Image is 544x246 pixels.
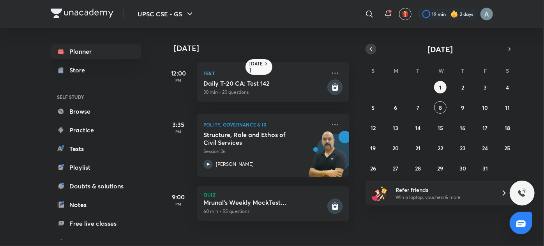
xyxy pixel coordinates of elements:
[434,81,447,93] button: October 1, 2025
[163,202,194,206] p: PM
[412,101,424,114] button: October 7, 2025
[393,124,398,132] abbr: October 13, 2025
[372,104,375,111] abbr: October 5, 2025
[461,104,464,111] abbr: October 9, 2025
[402,11,409,18] img: avatar
[396,186,491,194] h6: Refer friends
[51,197,141,213] a: Notes
[163,78,194,83] p: PM
[367,142,380,154] button: October 19, 2025
[51,216,141,231] a: Free live classes
[371,124,376,132] abbr: October 12, 2025
[439,84,442,91] abbr: October 1, 2025
[428,44,453,54] span: [DATE]
[133,6,199,22] button: UPSC CSE - GS
[415,165,421,172] abbr: October 28, 2025
[415,144,420,152] abbr: October 21, 2025
[506,67,509,74] abbr: Saturday
[51,160,141,175] a: Playlist
[479,101,491,114] button: October 10, 2025
[372,185,387,201] img: referral
[367,121,380,134] button: October 12, 2025
[163,120,194,129] h5: 3:35
[450,10,458,18] img: streak
[203,89,326,96] p: 30 min • 20 questions
[501,142,514,154] button: October 25, 2025
[394,104,397,111] abbr: October 6, 2025
[399,8,412,20] button: avatar
[438,67,444,74] abbr: Wednesday
[479,121,491,134] button: October 17, 2025
[51,9,113,18] img: Company Logo
[203,192,343,197] p: Quiz
[392,144,399,152] abbr: October 20, 2025
[51,90,141,104] h6: SELF STUDY
[484,84,487,91] abbr: October 3, 2025
[434,142,447,154] button: October 22, 2025
[372,67,375,74] abbr: Sunday
[203,199,326,206] h5: Mrunal's Weekly MockTest Pillar3B_Currency_Exchange_SDR
[412,162,424,174] button: October 28, 2025
[460,124,465,132] abbr: October 16, 2025
[370,165,376,172] abbr: October 26, 2025
[51,44,141,59] a: Planner
[203,79,326,87] h5: Daily T-20 CA: Test 142
[367,101,380,114] button: October 5, 2025
[306,131,349,184] img: unacademy
[501,121,514,134] button: October 18, 2025
[51,104,141,119] a: Browse
[482,104,488,111] abbr: October 10, 2025
[51,62,141,78] a: Store
[479,81,491,93] button: October 3, 2025
[456,101,469,114] button: October 9, 2025
[249,61,263,73] h6: [DATE]
[482,144,488,152] abbr: October 24, 2025
[203,208,326,215] p: 60 min • 55 questions
[501,101,514,114] button: October 11, 2025
[415,124,421,132] abbr: October 14, 2025
[434,101,447,114] button: October 8, 2025
[203,69,326,78] p: Test
[501,81,514,93] button: October 4, 2025
[203,148,326,155] p: Session 26
[456,142,469,154] button: October 23, 2025
[505,124,510,132] abbr: October 18, 2025
[456,81,469,93] button: October 2, 2025
[480,7,493,21] img: Anu Singh
[389,121,402,134] button: October 13, 2025
[505,144,510,152] abbr: October 25, 2025
[389,142,402,154] button: October 20, 2025
[437,165,443,172] abbr: October 29, 2025
[479,142,491,154] button: October 24, 2025
[506,84,509,91] abbr: October 4, 2025
[389,101,402,114] button: October 6, 2025
[434,121,447,134] button: October 15, 2025
[174,44,357,53] h4: [DATE]
[389,162,402,174] button: October 27, 2025
[439,104,442,111] abbr: October 8, 2025
[482,165,488,172] abbr: October 31, 2025
[461,84,464,91] abbr: October 2, 2025
[51,178,141,194] a: Doubts & solutions
[203,120,326,129] p: Polity, Governance & IR
[412,142,424,154] button: October 21, 2025
[518,188,527,198] img: ttu
[396,194,491,201] p: Win a laptop, vouchers & more
[479,162,491,174] button: October 31, 2025
[371,144,376,152] abbr: October 19, 2025
[163,69,194,78] h5: 12:00
[393,165,398,172] abbr: October 27, 2025
[412,121,424,134] button: October 14, 2025
[69,65,90,75] div: Store
[459,165,466,172] abbr: October 30, 2025
[456,121,469,134] button: October 16, 2025
[438,124,443,132] abbr: October 15, 2025
[51,9,113,20] a: Company Logo
[461,67,464,74] abbr: Thursday
[505,104,510,111] abbr: October 11, 2025
[376,44,504,54] button: [DATE]
[460,144,466,152] abbr: October 23, 2025
[216,161,254,168] p: [PERSON_NAME]
[438,144,443,152] abbr: October 22, 2025
[51,122,141,138] a: Practice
